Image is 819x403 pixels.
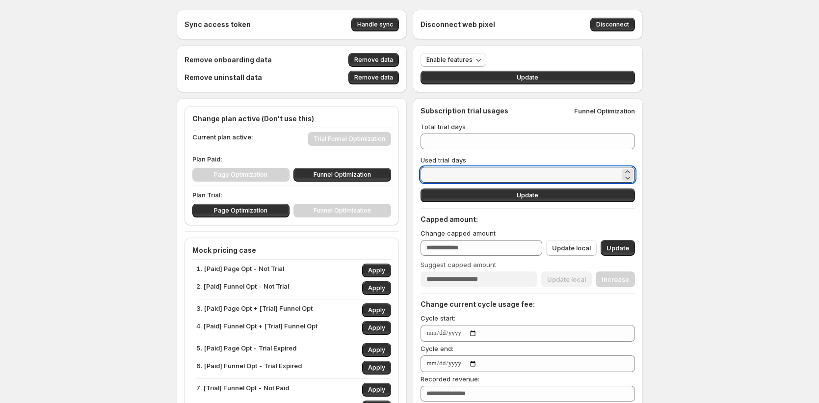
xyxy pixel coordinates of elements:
span: Update [517,191,538,199]
button: Funnel Optimization [293,168,391,182]
p: Current plan active: [192,132,253,146]
h4: Change plan active (Don't use this) [192,114,391,124]
button: Apply [362,361,391,375]
p: 5. [Paid] Page Opt - Trial Expired [196,343,296,357]
span: Disconnect [596,21,629,28]
p: Funnel Optimization [574,106,635,116]
h4: Remove uninstall data [185,73,262,82]
span: Used trial days [421,156,466,164]
span: Apply [368,346,385,354]
span: Remove data [354,56,393,64]
h4: Sync access token [185,20,251,29]
span: Handle sync [357,21,393,28]
h4: Mock pricing case [192,245,391,255]
span: Apply [368,364,385,372]
p: 4. [Paid] Funnel Opt + [Trial] Funnel Opt [196,321,317,335]
button: Update [421,71,635,84]
span: Apply [368,306,385,314]
button: Handle sync [351,18,399,31]
span: Suggest capped amount [421,261,496,269]
span: Recorded revenue: [421,375,479,383]
span: Change capped amount [421,229,496,237]
span: Apply [368,386,385,394]
button: Apply [362,264,391,277]
span: Total trial days [421,123,466,131]
span: Apply [368,284,385,292]
span: Apply [368,267,385,274]
h4: Change current cycle usage fee: [421,299,635,309]
button: Update local [546,240,597,256]
button: Remove data [348,53,399,67]
button: Apply [362,303,391,317]
button: Update [421,188,635,202]
button: Remove data [348,71,399,84]
span: Page Optimization [214,207,267,215]
span: Update [517,74,538,81]
span: Funnel Optimization [314,171,371,179]
span: Enable features [426,56,473,64]
p: 6. [Paid] Funnel Opt - Trial Expired [196,361,302,375]
button: Apply [362,321,391,335]
h4: Disconnect web pixel [421,20,495,29]
button: Disconnect [590,18,635,31]
span: Remove data [354,74,393,81]
span: Apply [368,324,385,332]
button: Page Optimization [192,204,290,217]
p: 3. [Paid] Page Opt + [Trial] Funnel Opt [196,303,313,317]
button: Apply [362,343,391,357]
span: Cycle end: [421,345,453,352]
span: Update local [552,243,591,253]
p: 2. [Paid] Funnel Opt - Not Trial [196,281,289,295]
h4: Capped amount: [421,215,635,224]
h4: Remove onboarding data [185,55,272,65]
p: Plan Paid: [192,154,391,164]
button: Apply [362,281,391,295]
span: Cycle start: [421,314,455,322]
p: 7. [Trial] Funnel Opt - Not Paid [196,383,289,397]
button: Enable features [421,53,486,67]
button: Update [601,240,635,256]
h4: Subscription trial usages [421,106,508,116]
button: Apply [362,383,391,397]
p: 1. [Paid] Page Opt - Not Trial [196,264,284,277]
span: Update [607,243,629,253]
p: Plan Trial: [192,190,391,200]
